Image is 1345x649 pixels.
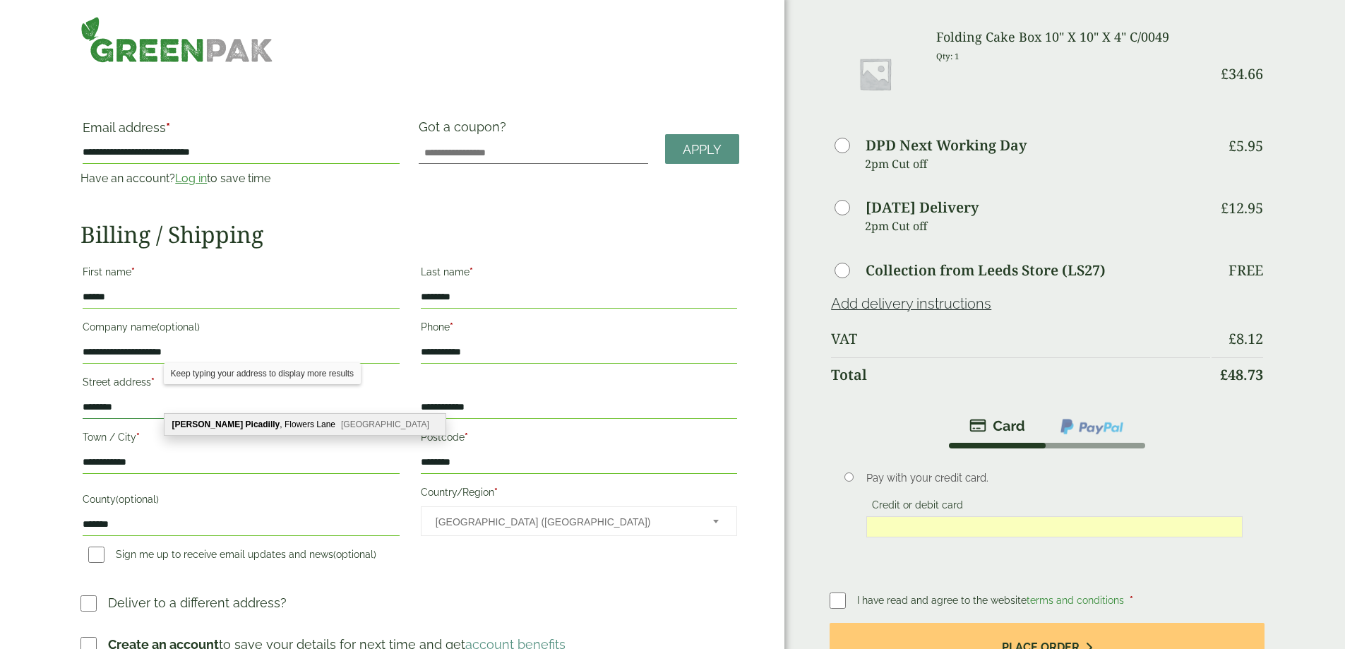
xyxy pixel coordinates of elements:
abbr: required [494,487,498,498]
label: Postcode [421,427,737,451]
label: [DATE] Delivery [866,201,979,215]
small: Qty: 1 [936,51,960,61]
a: terms and conditions [1027,595,1124,606]
span: £ [1221,64,1229,83]
img: stripe.png [969,417,1025,434]
span: £ [1229,329,1236,348]
div: Rosa Picadilly, Flowers Lane [165,414,446,435]
a: Apply [665,134,739,165]
bdi: 5.95 [1229,136,1263,155]
bdi: 48.73 [1220,365,1263,384]
abbr: required [450,321,453,333]
a: Log in [175,172,207,185]
img: Placeholder [831,30,919,118]
p: 2pm Cut off [865,215,1209,237]
span: (optional) [116,494,159,505]
h2: Billing / Shipping [80,221,739,248]
abbr: required [470,266,473,278]
label: Email address [83,121,399,141]
label: Sign me up to receive email updates and news [83,549,382,564]
h3: Folding Cake Box 10" X 10" X 4" C/0049 [936,30,1209,45]
p: 2pm Cut off [865,153,1209,174]
div: Keep typing your address to display more results [164,363,361,384]
a: Add delivery instructions [831,295,991,312]
span: (optional) [157,321,200,333]
span: £ [1229,136,1236,155]
abbr: required [1130,595,1133,606]
label: Collection from Leeds Store (LS27) [866,263,1106,278]
label: Last name [421,262,737,286]
abbr: required [136,431,140,443]
p: Free [1229,262,1263,279]
abbr: required [131,266,135,278]
img: GreenPak Supplies [80,16,273,63]
p: Have an account? to save time [80,170,401,187]
abbr: required [465,431,468,443]
label: Street address [83,372,399,396]
label: First name [83,262,399,286]
label: Got a coupon? [419,119,512,141]
bdi: 12.95 [1221,198,1263,218]
span: Country/Region [421,506,737,536]
label: Company name [83,317,399,341]
iframe: Secure card payment input frame [871,520,1238,533]
p: Pay with your credit card. [866,470,1243,486]
label: Country/Region [421,482,737,506]
th: Total [831,357,1209,392]
abbr: required [166,120,170,135]
bdi: 34.66 [1221,64,1263,83]
span: £ [1220,365,1228,384]
abbr: required [151,376,155,388]
label: DPD Next Working Day [866,138,1027,153]
th: VAT [831,322,1209,356]
b: [PERSON_NAME] Picadilly [172,419,280,429]
input: Sign me up to receive email updates and news(optional) [88,547,104,563]
span: I have read and agree to the website [857,595,1127,606]
label: Phone [421,317,737,341]
img: ppcp-gateway.png [1059,417,1125,436]
span: £ [1221,198,1229,218]
p: Deliver to a different address? [108,593,287,612]
span: United Kingdom (UK) [436,507,694,537]
label: County [83,489,399,513]
label: Town / City [83,427,399,451]
span: (optional) [333,549,376,560]
bdi: 8.12 [1229,329,1263,348]
span: Apply [683,142,722,157]
label: Credit or debit card [866,499,969,515]
span: [GEOGRAPHIC_DATA] [341,419,429,429]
